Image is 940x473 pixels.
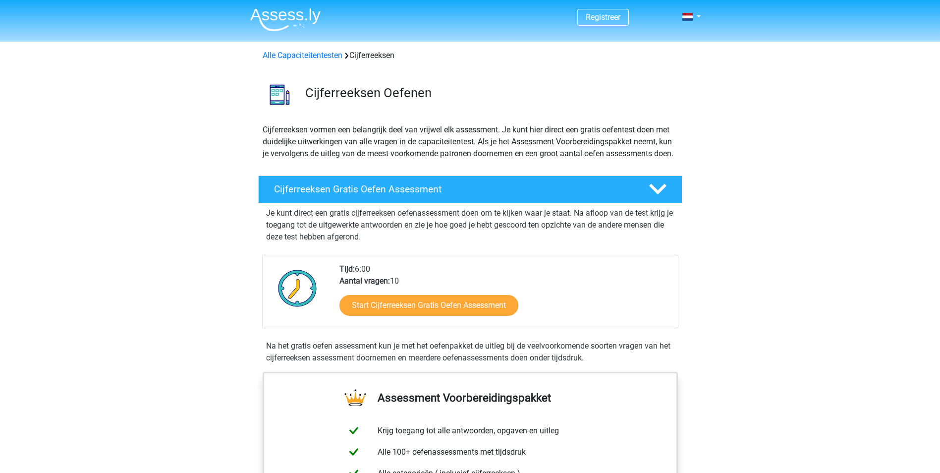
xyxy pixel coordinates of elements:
div: Na het gratis oefen assessment kun je met het oefenpakket de uitleg bij de veelvoorkomende soorte... [262,340,678,364]
h3: Cijferreeksen Oefenen [305,85,674,101]
img: cijferreeksen [259,73,301,116]
div: 6:00 10 [332,263,677,328]
b: Aantal vragen: [339,276,390,286]
a: Cijferreeksen Gratis Oefen Assessment [254,176,686,203]
b: Tijd: [339,264,355,274]
img: Klok [273,263,323,313]
p: Je kunt direct een gratis cijferreeksen oefenassessment doen om te kijken waar je staat. Na afloo... [266,207,674,243]
a: Registreer [586,12,620,22]
p: Cijferreeksen vormen een belangrijk deel van vrijwel elk assessment. Je kunt hier direct een grat... [263,124,678,160]
a: Alle Capaciteitentesten [263,51,342,60]
a: Start Cijferreeksen Gratis Oefen Assessment [339,295,518,316]
img: Assessly [250,8,321,31]
div: Cijferreeksen [259,50,682,61]
h4: Cijferreeksen Gratis Oefen Assessment [274,183,633,195]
